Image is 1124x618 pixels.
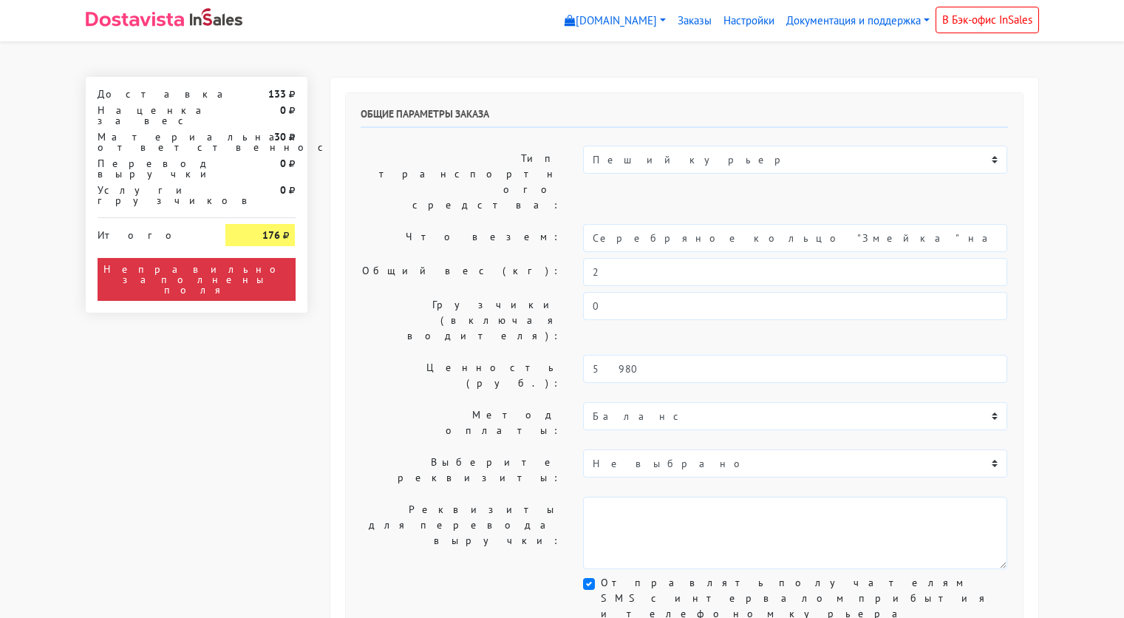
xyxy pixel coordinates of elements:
label: Ценность (руб.): [350,355,573,396]
strong: 30 [274,130,286,143]
img: Dostavista - срочная курьерская служба доставки [86,12,184,27]
div: Наценка за вес [86,105,215,126]
div: Перевод выручки [86,158,215,179]
h6: Общие параметры заказа [361,108,1008,128]
a: [DOMAIN_NAME] [559,7,672,35]
a: В Бэк-офис InSales [936,7,1039,33]
label: Выберите реквизиты: [350,449,573,491]
div: Услуги грузчиков [86,185,215,206]
label: Общий вес (кг): [350,258,573,286]
label: Метод оплаты: [350,402,573,444]
label: Тип транспортного средства: [350,146,573,218]
div: Неправильно заполнены поля [98,258,296,301]
label: Грузчики (включая водителя): [350,292,573,349]
strong: 0 [280,103,286,117]
a: Заказы [672,7,718,35]
div: Доставка [86,89,215,99]
strong: 176 [262,228,280,242]
div: Материальная ответственность [86,132,215,152]
div: Итого [98,224,204,240]
label: Что везем: [350,224,573,252]
strong: 0 [280,157,286,170]
img: InSales [190,8,243,26]
strong: 0 [280,183,286,197]
a: Настройки [718,7,780,35]
strong: 133 [268,87,286,101]
label: Реквизиты для перевода выручки: [350,497,573,569]
a: Документация и поддержка [780,7,936,35]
